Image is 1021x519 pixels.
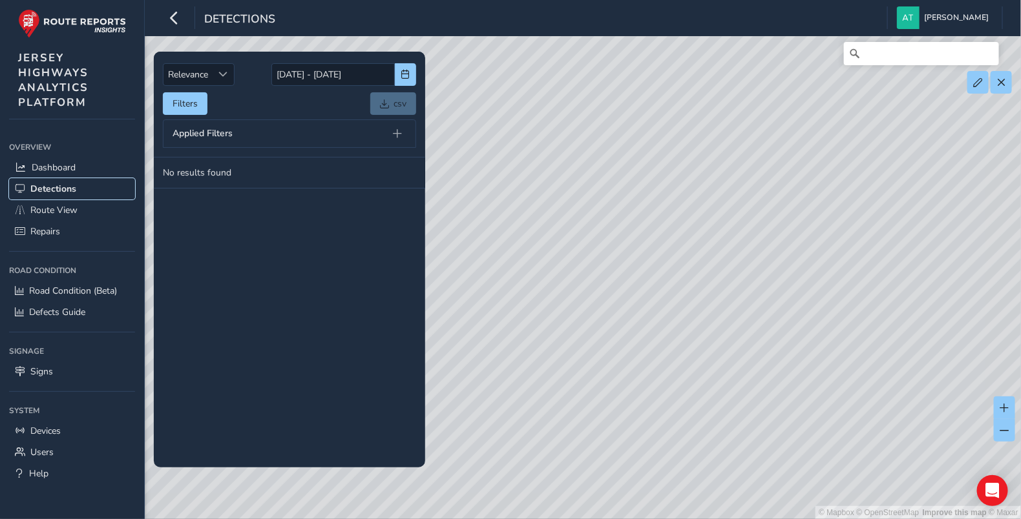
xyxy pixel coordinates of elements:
div: Road Condition [9,261,135,280]
a: Devices [9,420,135,442]
button: Filters [163,92,207,115]
a: csv [370,92,416,115]
a: Dashboard [9,157,135,178]
div: Overview [9,137,135,157]
div: Sort by Date [213,64,234,85]
div: System [9,401,135,420]
input: Search [844,42,999,65]
span: Detections [30,183,76,195]
a: Road Condition (Beta) [9,280,135,301]
span: Detections [204,11,275,29]
button: [PERSON_NAME] [897,6,993,29]
span: Signs [30,365,53,378]
a: Defects Guide [9,301,135,323]
span: JERSEY HIGHWAYS ANALYTICS PLATFORM [18,50,89,110]
a: Help [9,463,135,484]
a: Detections [9,178,135,199]
a: Users [9,442,135,463]
span: Repairs [30,225,60,238]
span: Applied Filters [173,129,233,138]
span: Help [29,467,48,480]
img: diamond-layout [897,6,920,29]
img: rr logo [18,9,126,38]
span: Defects Guide [29,306,85,318]
div: Open Intercom Messenger [977,475,1008,506]
a: Repairs [9,221,135,242]
span: Devices [30,425,61,437]
a: Signs [9,361,135,382]
span: Route View [30,204,78,216]
a: Route View [9,199,135,221]
span: [PERSON_NAME] [924,6,989,29]
td: No results found [154,158,425,188]
span: Relevance [163,64,213,85]
div: Signage [9,341,135,361]
span: Dashboard [32,161,76,174]
span: Users [30,446,54,458]
span: Road Condition (Beta) [29,285,117,297]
